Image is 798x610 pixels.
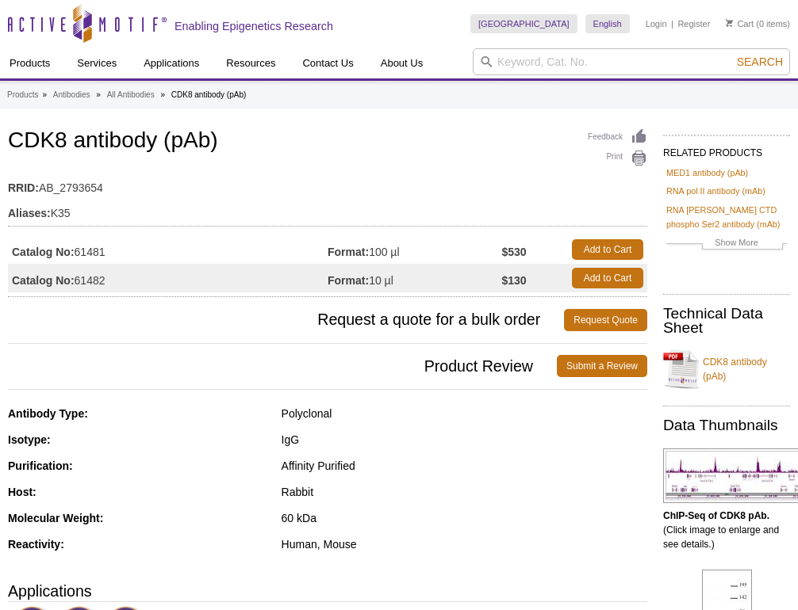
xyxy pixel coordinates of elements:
[8,579,647,603] h3: Applications
[666,235,787,254] a: Show More
[666,166,748,180] a: MED1 antibody (pAb)
[726,19,733,27] img: Your Cart
[293,48,363,78] a: Contact Us
[501,245,526,259] strong: $530
[96,90,101,99] li: »
[282,433,647,447] div: IgG
[470,14,577,33] a: [GEOGRAPHIC_DATA]
[732,55,788,69] button: Search
[646,18,667,29] a: Login
[12,273,75,288] strong: Catalog No:
[8,538,64,551] strong: Reactivity:
[8,181,39,195] strong: RRID:
[8,235,328,264] td: 61481
[666,184,765,198] a: RNA pol II antibody (mAb)
[8,309,564,331] span: Request a quote for a bulk order
[663,509,790,551] p: (Click image to enlarge and see details.)
[328,235,501,264] td: 100 µl
[726,18,754,29] a: Cart
[663,345,790,393] a: CDK8 antibody (pAb)
[666,203,787,231] a: RNA [PERSON_NAME] CTD phospho Ser2 antibody (mAb)
[107,88,155,102] a: All Antibodies
[328,264,501,292] td: 10 µl
[282,511,647,525] div: 60 kDa
[8,433,51,446] strong: Isotype:
[42,90,47,99] li: »
[588,128,647,146] a: Feedback
[572,268,643,288] a: Add to Cart
[160,90,165,99] li: »
[671,14,673,33] li: |
[8,512,103,524] strong: Molecular Weight:
[328,245,369,259] strong: Format:
[663,418,790,433] h2: Data Thumbnails
[501,273,526,288] strong: $130
[8,459,73,472] strong: Purification:
[588,150,647,167] a: Print
[473,48,790,75] input: Keyword, Cat. No.
[8,355,557,377] span: Product Review
[134,48,209,78] a: Applications
[8,407,88,420] strong: Antibody Type:
[557,355,647,377] a: Submit a Review
[572,239,643,260] a: Add to Cart
[663,510,769,521] b: ChIP-Seq of CDK8 pAb.
[12,245,75,259] strong: Catalog No:
[677,18,710,29] a: Register
[217,48,285,78] a: Resources
[737,55,783,68] span: Search
[328,273,369,288] strong: Format:
[8,196,647,222] td: K35
[8,264,328,292] td: 61482
[8,128,647,155] h1: CDK8 antibody (pAb)
[282,459,647,473] div: Affinity Purified
[171,90,247,99] li: CDK8 antibody (pAb)
[663,135,790,163] h2: RELATED PRODUCTS
[8,171,647,196] td: AB_2793654
[67,48,126,78] a: Services
[8,486,36,498] strong: Host:
[53,88,90,102] a: Antibodies
[371,48,432,78] a: About Us
[663,307,790,335] h2: Technical Data Sheet
[175,19,333,33] h2: Enabling Epigenetics Research
[282,485,647,499] div: Rabbit
[585,14,630,33] a: English
[564,309,647,331] a: Request Quote
[282,537,647,551] div: Human, Mouse
[282,406,647,421] div: Polyclonal
[7,88,38,102] a: Products
[726,14,790,33] li: (0 items)
[8,206,51,220] strong: Aliases:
